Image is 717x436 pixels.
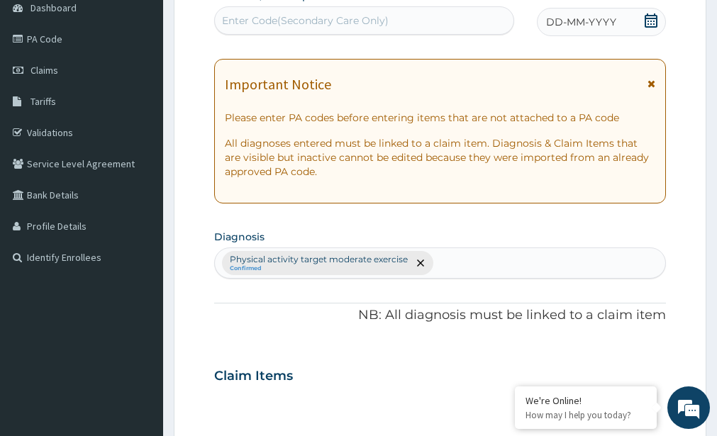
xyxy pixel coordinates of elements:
h1: Important Notice [225,77,331,92]
div: Minimize live chat window [233,7,267,41]
textarea: Type your message and hit 'Enter' [7,288,270,337]
img: d_794563401_company_1708531726252_794563401 [26,71,57,106]
label: Diagnosis [214,230,265,244]
h3: Claim Items [214,369,293,384]
p: Please enter PA codes before entering items that are not attached to a PA code [225,111,655,125]
div: We're Online! [526,394,646,407]
span: Claims [30,64,58,77]
span: Tariffs [30,95,56,108]
div: Chat with us now [74,79,238,98]
p: NB: All diagnosis must be linked to a claim item [214,306,666,325]
span: DD-MM-YYYY [546,15,616,29]
p: All diagnoses entered must be linked to a claim item. Diagnosis & Claim Items that are visible bu... [225,136,655,179]
span: Dashboard [30,1,77,14]
p: How may I help you today? [526,409,646,421]
span: We're online! [82,129,196,272]
div: Enter Code(Secondary Care Only) [222,13,389,28]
